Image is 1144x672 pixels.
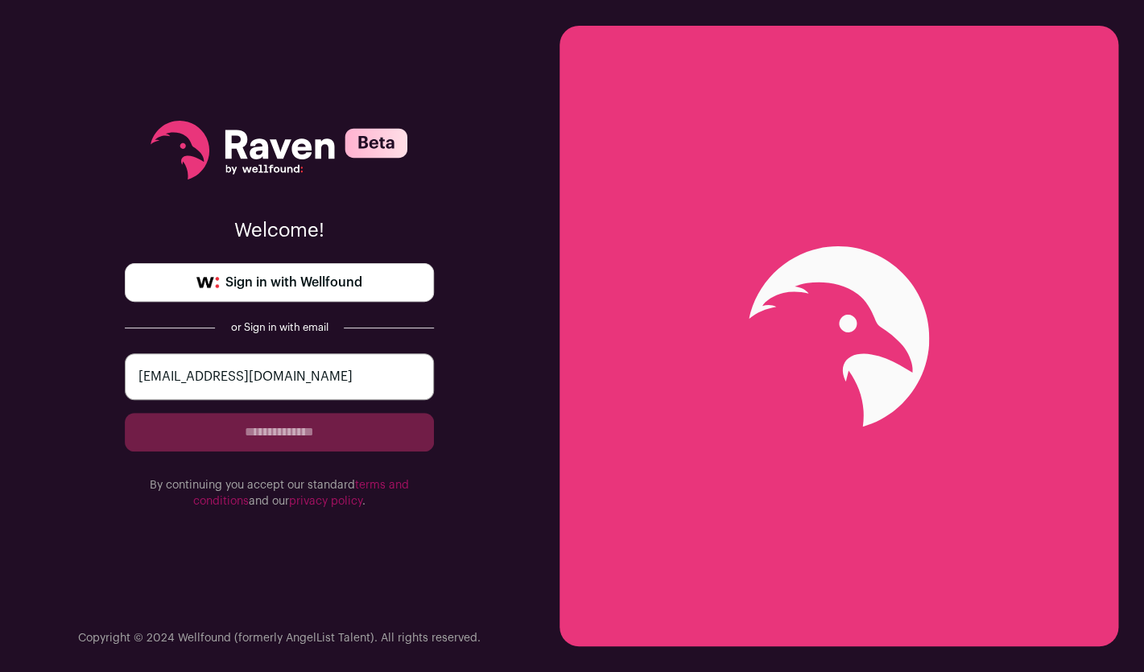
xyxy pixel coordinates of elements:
span: Sign in with Wellfound [225,273,362,292]
p: Copyright © 2024 Wellfound (formerly AngelList Talent). All rights reserved. [78,630,481,646]
p: By continuing you accept our standard and our . [125,477,434,509]
p: Welcome! [125,218,434,244]
div: or Sign in with email [228,321,331,334]
a: Sign in with Wellfound [125,263,434,302]
a: privacy policy [289,496,362,507]
input: email@example.com [125,353,434,400]
img: wellfound-symbol-flush-black-fb3c872781a75f747ccb3a119075da62bfe97bd399995f84a933054e44a575c4.png [196,277,219,288]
